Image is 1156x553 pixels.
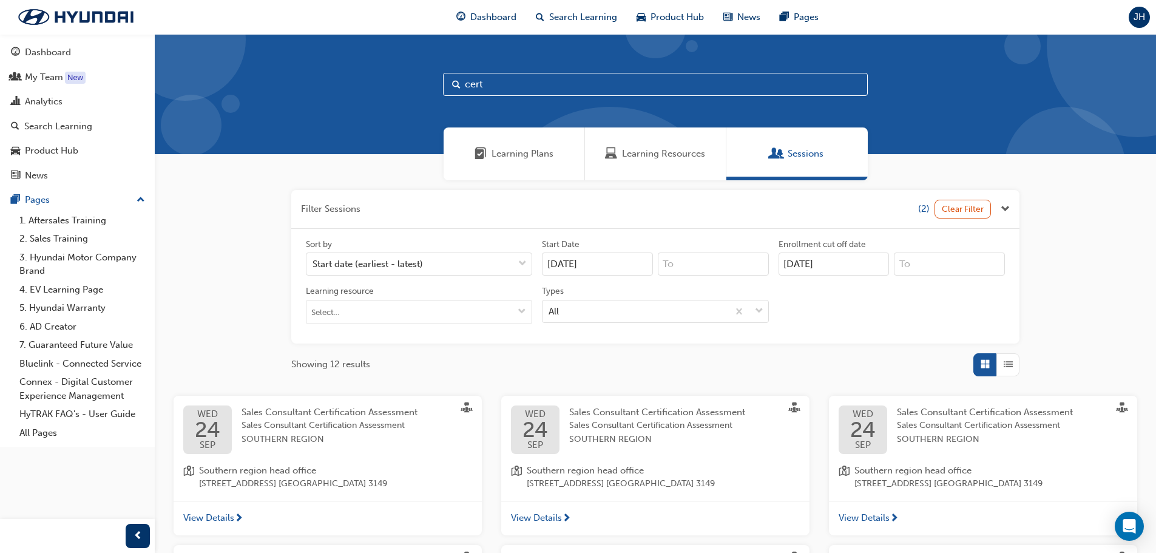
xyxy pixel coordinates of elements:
a: Search Learning [5,115,150,138]
div: My Team [25,70,63,84]
a: search-iconSearch Learning [526,5,627,30]
span: Sessions [788,147,823,161]
span: Southern region head office [527,464,715,478]
span: sessionType_FACE_TO_FACE-icon [789,402,800,416]
span: pages-icon [11,195,20,206]
span: chart-icon [11,97,20,107]
span: Search [452,78,461,92]
span: location-icon [511,464,522,491]
span: Sessions [771,147,783,161]
a: Learning PlansLearning Plans [444,127,585,180]
span: up-icon [137,192,145,208]
span: Southern region head office [199,464,387,478]
button: WED24SEPSales Consultant Certification AssessmentSales Consultant Certification Assessment SOUTHE... [501,396,810,536]
button: Clear Filter [935,200,992,219]
span: Sales Consultant Certification Assessment [569,407,745,418]
a: My Team [5,66,150,89]
a: All Pages [15,424,150,443]
span: [STREET_ADDRESS] [GEOGRAPHIC_DATA] 3149 [527,477,715,491]
div: All [549,304,559,318]
button: Close the filter [1001,202,1010,216]
span: prev-icon [134,529,143,544]
span: Learning Plans [492,147,553,161]
div: Search Learning [24,120,92,134]
span: news-icon [723,10,732,25]
span: car-icon [637,10,646,25]
input: To [894,253,1005,276]
span: News [737,10,760,24]
button: Pages [5,189,150,211]
div: Product Hub [25,144,78,158]
div: Open Intercom Messenger [1115,512,1144,541]
span: [STREET_ADDRESS] [GEOGRAPHIC_DATA] 3149 [199,477,387,491]
span: Learning Resources [605,147,617,161]
span: View Details [839,511,890,525]
span: Southern region head office [854,464,1043,478]
img: Trak [6,4,146,30]
span: SEP [522,441,548,450]
a: WED24SEPSales Consultant Certification AssessmentSales Consultant Certification Assessment SOUTHE... [511,405,800,454]
span: news-icon [11,171,20,182]
span: Sales Consultant Certification Assessment SOUTHERN REGION [242,419,453,446]
a: 1. Aftersales Training [15,211,150,230]
button: DashboardMy TeamAnalyticsSearch LearningProduct HubNews [5,39,150,189]
div: Start date (earliest - latest) [313,257,423,271]
a: news-iconNews [714,5,770,30]
div: Sort by [306,239,332,251]
span: Sales Consultant Certification Assessment [242,407,417,418]
button: WED24SEPSales Consultant Certification AssessmentSales Consultant Certification Assessment SOUTHE... [829,396,1137,536]
span: 24 [522,419,548,441]
span: Learning Plans [475,147,487,161]
a: location-iconSouthern region head office[STREET_ADDRESS] [GEOGRAPHIC_DATA] 3149 [183,464,472,491]
span: sessionType_FACE_TO_FACE-icon [461,402,472,416]
a: HyTRAK FAQ's - User Guide [15,405,150,424]
button: toggle menu [512,300,532,324]
span: Grid [981,358,990,371]
span: SEP [195,441,220,450]
a: location-iconSouthern region head office[STREET_ADDRESS] [GEOGRAPHIC_DATA] 3149 [839,464,1127,491]
span: people-icon [11,72,20,83]
a: WED24SEPSales Consultant Certification AssessmentSales Consultant Certification Assessment SOUTHE... [183,405,472,454]
a: Analytics [5,90,150,113]
span: next-icon [234,514,243,524]
div: News [25,169,48,183]
div: Pages [25,193,50,207]
a: 3. Hyundai Motor Company Brand [15,248,150,280]
a: Learning ResourcesLearning Resources [585,127,726,180]
span: SEP [850,441,876,450]
span: Pages [794,10,819,24]
span: next-icon [562,514,571,524]
input: Search... [443,73,868,96]
div: Tooltip anchor [65,72,86,84]
input: Learning resourcetoggle menu [306,300,532,324]
span: Dashboard [470,10,516,24]
div: Dashboard [25,46,71,59]
span: down-icon [518,256,527,272]
span: Sales Consultant Certification Assessment SOUTHERN REGION [897,419,1108,446]
div: Start Date [542,239,580,251]
span: Sales Consultant Certification Assessment SOUTHERN REGION [569,419,780,446]
div: Analytics [25,95,63,109]
input: Enrollment cut off date [779,253,890,276]
a: View Details [829,501,1137,536]
span: location-icon [183,464,194,491]
a: View Details [174,501,482,536]
span: WED [522,410,548,419]
button: JH [1129,7,1150,28]
span: 24 [195,419,220,441]
a: SessionsSessions [726,127,868,180]
a: 7. Guaranteed Future Value [15,336,150,355]
span: View Details [511,511,562,525]
a: 6. AD Creator [15,317,150,336]
a: WED24SEPSales Consultant Certification AssessmentSales Consultant Certification Assessment SOUTHE... [839,405,1127,454]
span: Learning Resources [622,147,705,161]
span: pages-icon [780,10,789,25]
span: WED [195,410,220,419]
span: search-icon [11,121,19,132]
div: Types [542,285,564,297]
span: WED [850,410,876,419]
span: guage-icon [11,47,20,58]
